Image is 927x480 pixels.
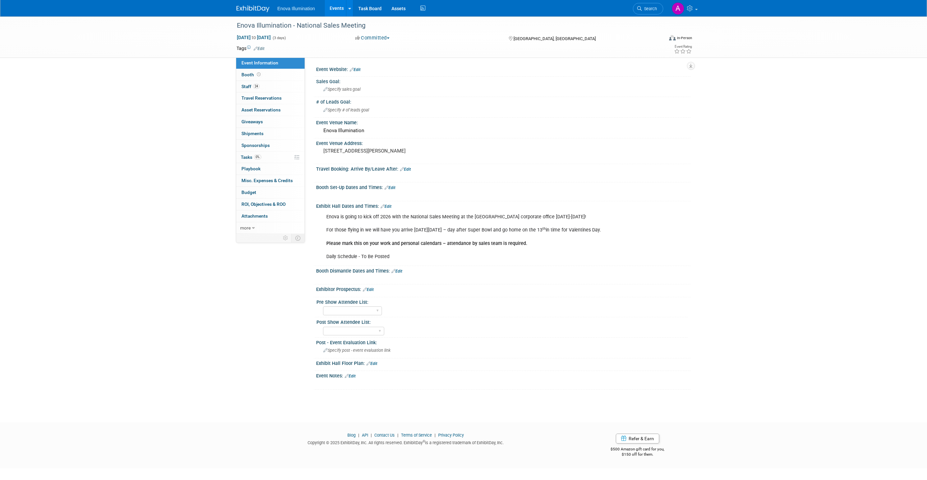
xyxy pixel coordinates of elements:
img: ExhibitDay [237,6,269,12]
span: [DATE] [DATE] [237,35,271,40]
span: 24 [253,84,260,89]
td: Toggle Event Tabs [291,234,305,242]
span: Specify # of leads goal [323,108,369,112]
a: Edit [254,46,264,51]
span: Sponsorships [241,143,270,148]
a: Edit [366,361,377,366]
div: Event Format [624,34,692,44]
span: | [357,433,361,438]
span: Playbook [241,166,261,171]
span: ROI, Objectives & ROO [241,202,286,207]
div: Travel Booking: Arrive By/Leave After: [316,164,690,173]
span: Travel Reservations [241,95,282,101]
a: Event Information [236,57,305,69]
span: to [251,35,257,40]
td: Personalize Event Tab Strip [280,234,291,242]
div: Event Venue Address: [316,138,690,147]
a: Playbook [236,163,305,175]
a: Edit [350,67,361,72]
span: Search [642,6,657,11]
div: Enova is going to kick off 2026 with the National Sales Meeting at the [GEOGRAPHIC_DATA] corporat... [322,210,618,263]
div: Exhibit Hall Dates and Times: [316,201,690,210]
a: Travel Reservations [236,92,305,104]
span: | [369,433,373,438]
a: Tasks0% [236,152,305,163]
span: Asset Reservations [241,107,281,112]
sup: ® [423,440,425,443]
span: Specify sales goal [323,87,361,92]
span: Staff [241,84,260,89]
button: Committed [353,35,392,41]
span: | [396,433,400,438]
div: Copyright © 2025 ExhibitDay, Inc. All rights reserved. ExhibitDay is a registered trademark of Ex... [237,438,575,446]
div: Pre Show Attendee List: [316,297,688,305]
span: (3 days) [272,36,286,40]
a: Edit [385,185,395,190]
span: 0% [254,155,261,159]
div: Booth Set-Up Dates and Times: [316,182,690,191]
a: Edit [391,269,402,274]
td: Tags [237,45,264,52]
span: Booth [241,72,262,77]
div: Enova Illumination [321,126,686,136]
div: Exhibitor Prospectus: [316,284,690,293]
pre: [STREET_ADDRESS][PERSON_NAME] [323,148,465,154]
a: Budget [236,187,305,198]
div: Booth Dismantle Dates and Times: [316,266,690,275]
a: Search [633,3,663,14]
span: Specify post - event evaluation link [323,348,390,353]
span: Enova Illumination [277,6,315,11]
a: ROI, Objectives & ROO [236,199,305,210]
a: Attachments [236,210,305,222]
a: Misc. Expenses & Credits [236,175,305,186]
div: In-Person [677,36,692,40]
span: Event Information [241,60,278,65]
a: Contact Us [374,433,395,438]
a: Sponsorships [236,140,305,151]
div: Sales Goal: [316,77,690,85]
div: Exhibit Hall Floor Plan: [316,358,690,367]
a: Terms of Service [401,433,432,438]
img: Format-Inperson.png [669,35,676,40]
a: Edit [381,204,391,209]
sup: th [542,227,546,231]
span: Tasks [241,155,261,160]
a: Privacy Policy [438,433,464,438]
span: Budget [241,190,256,195]
a: Staff24 [236,81,305,92]
b: Please mark this on your work and personal calendars – attendance by sales team is required. [326,241,527,246]
span: more [240,225,251,230]
span: [GEOGRAPHIC_DATA], [GEOGRAPHIC_DATA] [514,36,596,41]
span: Attachments [241,213,268,219]
span: | [433,433,437,438]
a: Asset Reservations [236,104,305,116]
img: Abby Nelson [672,2,684,15]
div: Event Rating [674,45,692,48]
div: Enova Illumination - National Sales Meeting [235,20,653,32]
div: Post Show Attendee List: [316,317,688,325]
a: Edit [345,374,356,378]
a: Booth [236,69,305,81]
span: Booth not reserved yet [256,72,262,77]
div: # of Leads Goal: [316,97,690,105]
div: Event Notes: [316,371,690,379]
a: more [236,222,305,234]
div: $150 off for them. [585,452,691,457]
a: Edit [363,287,374,292]
div: Post - Event Evaluation Link: [316,338,690,346]
a: Edit [400,167,411,172]
a: Blog [347,433,356,438]
div: Event Venue Name: [316,118,690,126]
div: Event Website: [316,64,690,73]
div: $500 Amazon gift card for you, [585,442,691,457]
span: Shipments [241,131,263,136]
span: Giveaways [241,119,263,124]
a: Shipments [236,128,305,139]
a: API [362,433,368,438]
span: Misc. Expenses & Credits [241,178,293,183]
a: Giveaways [236,116,305,128]
a: Refer & Earn [616,434,659,444]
